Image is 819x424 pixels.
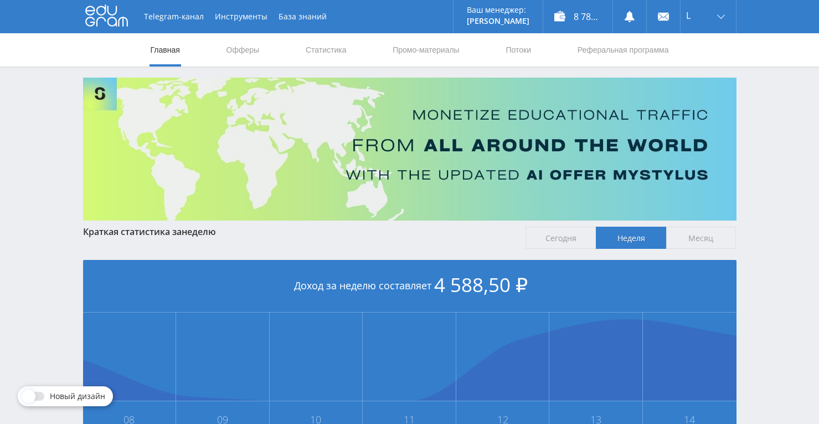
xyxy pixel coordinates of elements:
span: 4 588,50 ₽ [434,272,528,298]
div: Доход за неделю составляет [83,260,736,313]
span: Месяц [666,227,736,249]
span: Неделя [596,227,666,249]
a: Главная [150,33,181,67]
a: Потоки [504,33,532,67]
span: Новый дизайн [50,392,105,401]
span: 13 [550,415,642,424]
img: Banner [83,78,736,221]
span: 14 [643,415,736,424]
a: Промо-материалы [392,33,460,67]
span: 12 [457,415,549,424]
div: Краткая статистика за [83,227,515,237]
span: L [686,11,691,20]
p: [PERSON_NAME] [467,17,529,25]
span: 09 [177,415,269,424]
span: Сегодня [526,227,596,249]
p: Ваш менеджер: [467,6,529,14]
a: Статистика [305,33,348,67]
a: Реферальная программа [576,33,670,67]
span: 11 [363,415,455,424]
span: неделю [182,226,216,238]
span: 10 [270,415,362,424]
a: Офферы [225,33,261,67]
span: 08 [84,415,176,424]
